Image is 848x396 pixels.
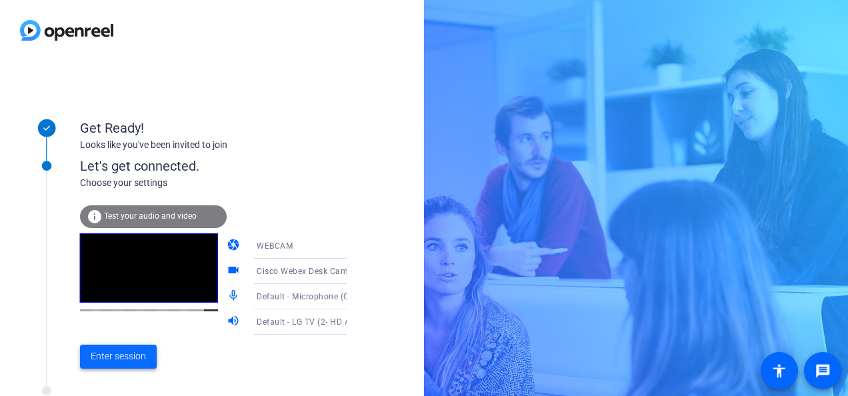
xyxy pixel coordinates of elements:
div: Get Ready! [80,118,347,138]
span: Cisco Webex Desk Camera (05a6:0023) [257,265,411,276]
button: Enter session [80,345,157,369]
span: Default - Microphone (Cisco Webex Desk Camera) (05a6:0023) [257,291,501,301]
mat-icon: mic_none [227,289,243,305]
mat-icon: accessibility [771,363,787,379]
mat-icon: message [815,363,831,379]
div: Choose your settings [80,176,374,190]
span: WEBCAM [257,241,293,251]
div: Looks like you've been invited to join [80,138,347,152]
div: Let's get connected. [80,156,374,176]
mat-icon: info [87,209,103,225]
mat-icon: volume_up [227,314,243,330]
mat-icon: camera [227,238,243,254]
span: Enter session [91,349,146,363]
span: Default - LG TV (2- HD Audio Driver for Display Audio) [257,316,465,327]
span: Test your audio and video [104,211,197,221]
mat-icon: videocam [227,263,243,279]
